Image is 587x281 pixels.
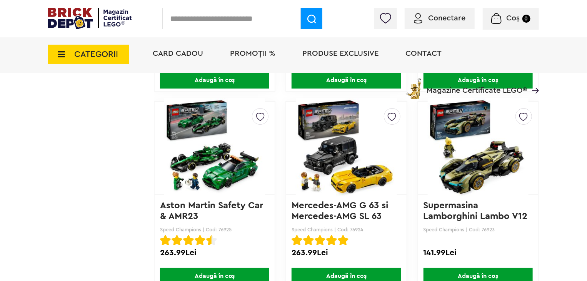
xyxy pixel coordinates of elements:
img: Evaluare cu stele [315,235,325,246]
a: Conectare [414,14,465,22]
a: PROMOȚII % [230,50,275,57]
a: Contact [405,50,442,57]
a: Mercedes-AMG G 63 si Mercedes-AMG SL 63 [292,201,391,221]
div: 263.99Lei [160,248,269,258]
a: Produse exclusive [302,50,379,57]
p: Speed Champions | Cod: 76924 [292,227,401,232]
img: Evaluare cu stele [206,235,217,246]
img: Evaluare cu stele [303,235,314,246]
img: Evaluare cu stele [195,235,205,246]
img: Supermasina Lamborghini Lambo V12 Vision GT [428,94,529,202]
img: Aston Martin Safety Car & AMR23 [164,94,265,202]
a: Supermasina Lamborghini Lambo V12 Vision GT [424,201,530,232]
img: Evaluare cu stele [183,235,194,246]
a: Aston Martin Safety Car & AMR23 [160,201,266,221]
span: CATEGORII [74,50,118,59]
span: Conectare [428,14,465,22]
a: Magazine Certificate LEGO® [527,77,539,84]
img: Evaluare cu stele [338,235,349,246]
img: Evaluare cu stele [326,235,337,246]
div: 141.99Lei [424,248,533,258]
img: Evaluare cu stele [172,235,182,246]
p: Speed Champions | Cod: 76923 [424,227,533,232]
small: 0 [522,15,530,23]
img: Evaluare cu stele [292,235,302,246]
div: 263.99Lei [292,248,401,258]
a: Card Cadou [153,50,203,57]
img: Evaluare cu stele [160,235,171,246]
span: Magazine Certificate LEGO® [427,77,527,94]
p: Speed Champions | Cod: 76925 [160,227,269,232]
span: Coș [507,14,520,22]
img: Mercedes-AMG G 63 si Mercedes-AMG SL 63 [296,94,397,202]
